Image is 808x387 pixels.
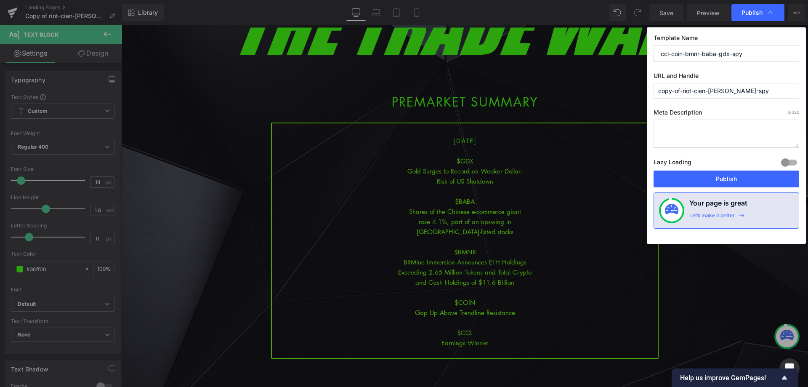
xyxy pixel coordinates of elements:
div: $BABA [150,171,536,181]
img: onboarding-status.svg [665,204,678,217]
div: [GEOGRAPHIC_DATA]-listed stocks [150,201,536,211]
span: /320 [787,109,799,115]
div: Exceeding 2.65 Million Tokens and Total Crypto [150,242,536,252]
div: $COIN [150,272,536,282]
label: URL and Handle [654,72,799,83]
label: Lazy Loading [654,157,691,171]
span: [DATE] [332,111,355,120]
div: $BMNR [150,222,536,232]
h4: Your page is great [689,198,747,212]
div: Risk of US Shutdown [150,151,536,161]
div: Earnings Winner [150,312,536,323]
div: Open Intercom Messenger [779,358,800,379]
div: $GDX [150,131,536,141]
div: Shares of the Chinese e-commerce giant [150,181,536,191]
span: Help us improve GemPages! [680,374,779,382]
label: Template Name [654,34,799,45]
button: Show survey - Help us improve GemPages! [680,373,789,383]
div: BitMine Immersion Announces ETH Holdings [150,232,536,242]
div: rose 4.1%, part of an upswing in [150,191,536,201]
div: Gap Up Above Trendline Resistance [150,282,536,292]
button: Publish [654,171,799,187]
span: Publish [742,9,763,16]
div: Let’s make it better [689,212,735,223]
div: and Cash Holdings of $11.6 Billion [150,252,536,262]
label: Meta Description [654,109,799,120]
span: 0 [787,109,790,115]
div: $CCL [150,302,536,312]
div: Gold Surges to Record on Weaker Dollar, [150,141,536,151]
h1: PREMARKET SUMMARY [97,72,590,82]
